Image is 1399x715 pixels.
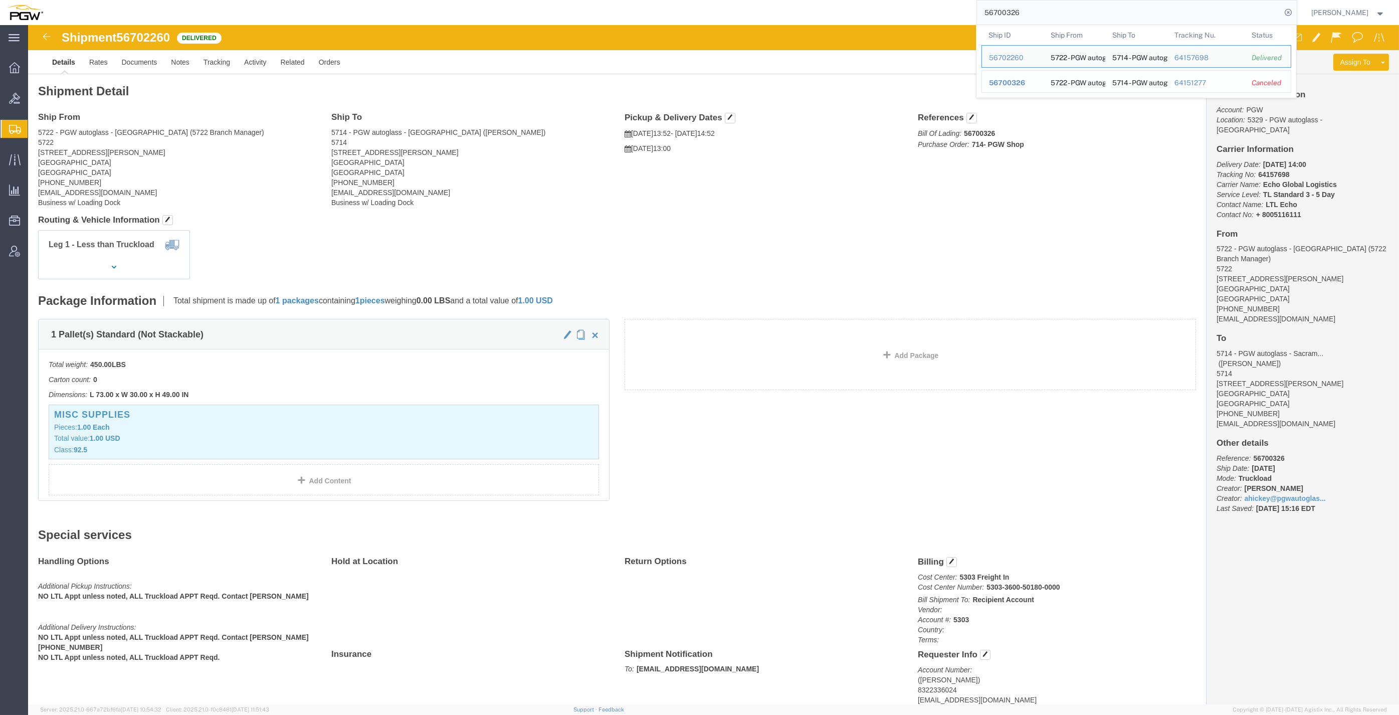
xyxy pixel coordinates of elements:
[1312,7,1369,18] span: Jesse Dawson
[573,706,598,712] a: Support
[981,25,1044,45] th: Ship ID
[1105,25,1167,45] th: Ship To
[1174,78,1238,88] div: 64151277
[1233,705,1387,714] span: Copyright © [DATE]-[DATE] Agistix Inc., All Rights Reserved
[977,1,1282,25] input: Search for shipment number, reference number
[28,25,1399,704] iframe: FS Legacy Container
[989,78,1037,88] div: 56700326
[1112,46,1160,67] div: 5714 - PGW autoglass - Sacramento
[598,706,624,712] a: Feedback
[40,706,161,712] span: Server: 2025.21.0-667a72bf6fa
[981,25,1296,98] table: Search Results
[1050,46,1098,67] div: 5722 - PGW autoglass - Houston
[1252,53,1284,63] div: Delivered
[1167,25,1245,45] th: Tracking Nu.
[232,706,269,712] span: [DATE] 11:51:43
[1245,25,1291,45] th: Status
[121,706,161,712] span: [DATE] 10:54:32
[166,706,269,712] span: Client: 2025.21.0-f0c8481
[1112,71,1160,92] div: 5714 - PGW autoglass - Sacramento
[1050,71,1098,92] div: 5722 - PGW autoglass - Houston
[1174,53,1238,63] div: 64157698
[989,53,1037,63] div: 56702260
[7,5,43,20] img: logo
[1252,78,1284,88] div: Canceled
[989,79,1025,87] span: 56700326
[1043,25,1105,45] th: Ship From
[1311,7,1385,19] button: [PERSON_NAME]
